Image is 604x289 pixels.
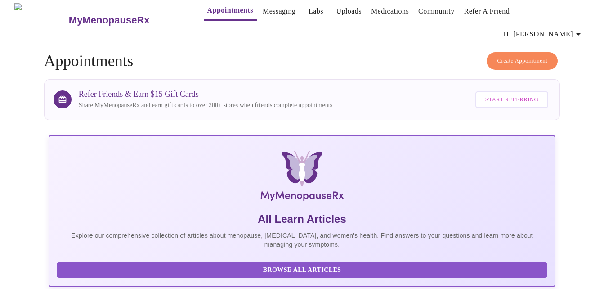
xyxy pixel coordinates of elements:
button: Uploads [332,2,365,20]
h4: Appointments [44,52,560,70]
button: Create Appointment [487,52,558,70]
button: Appointments [204,1,257,21]
button: Hi [PERSON_NAME] [500,25,587,43]
button: Community [415,2,458,20]
a: Messaging [263,5,295,18]
a: MyMenopauseRx [67,5,185,36]
p: Share MyMenopauseRx and earn gift cards to over 200+ stores when friends complete appointments [79,101,332,110]
span: Start Referring [485,95,538,105]
h5: All Learn Articles [57,212,547,226]
button: Browse All Articles [57,262,547,278]
img: MyMenopauseRx Logo [14,3,67,37]
a: Medications [371,5,409,18]
span: Hi [PERSON_NAME] [504,28,584,41]
a: Browse All Articles [57,266,550,273]
a: Refer a Friend [464,5,510,18]
a: Uploads [336,5,362,18]
p: Explore our comprehensive collection of articles about menopause, [MEDICAL_DATA], and women's hea... [57,231,547,249]
button: Start Referring [475,91,548,108]
button: Refer a Friend [461,2,514,20]
h3: MyMenopauseRx [69,14,150,26]
button: Medications [367,2,412,20]
button: Labs [301,2,330,20]
a: Start Referring [473,87,550,113]
a: Labs [309,5,323,18]
img: MyMenopauseRx Logo [133,151,471,205]
a: Community [418,5,455,18]
a: Appointments [207,4,253,17]
h3: Refer Friends & Earn $15 Gift Cards [79,90,332,99]
span: Create Appointment [497,56,547,66]
span: Browse All Articles [66,265,538,276]
button: Messaging [259,2,299,20]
